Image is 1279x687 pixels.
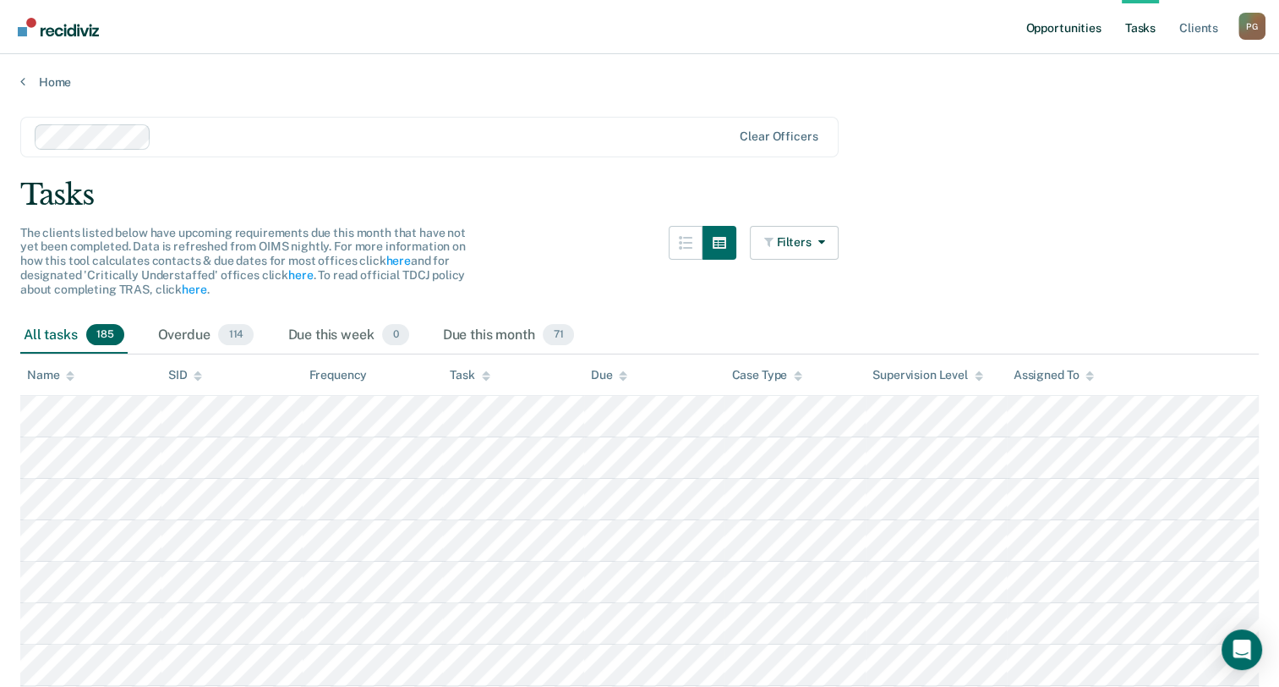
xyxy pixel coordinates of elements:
[382,324,408,346] span: 0
[1014,368,1094,382] div: Assigned To
[182,283,206,296] a: here
[591,368,628,382] div: Due
[20,178,1259,212] div: Tasks
[740,129,817,144] div: Clear officers
[309,368,368,382] div: Frequency
[288,268,313,282] a: here
[385,254,410,267] a: here
[168,368,203,382] div: SID
[872,368,983,382] div: Supervision Level
[1222,629,1262,670] div: Open Intercom Messenger
[20,74,1259,90] a: Home
[20,226,466,296] span: The clients listed below have upcoming requirements due this month that have not yet been complet...
[284,317,412,354] div: Due this week0
[86,324,124,346] span: 185
[543,324,573,346] span: 71
[155,317,258,354] div: Overdue114
[1238,13,1265,40] div: P G
[731,368,802,382] div: Case Type
[218,324,254,346] span: 114
[750,226,839,260] button: Filters
[440,317,577,354] div: Due this month71
[1238,13,1265,40] button: Profile dropdown button
[27,368,74,382] div: Name
[20,317,128,354] div: All tasks185
[18,18,99,36] img: Recidiviz
[450,368,489,382] div: Task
